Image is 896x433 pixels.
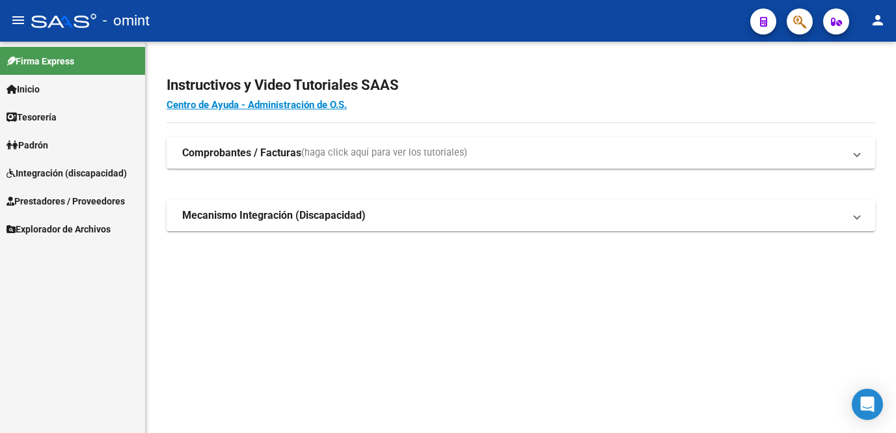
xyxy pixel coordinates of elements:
mat-icon: person [870,12,886,28]
span: Explorador de Archivos [7,222,111,236]
h2: Instructivos y Video Tutoriales SAAS [167,73,875,98]
span: Prestadores / Proveedores [7,194,125,208]
div: Open Intercom Messenger [852,389,883,420]
mat-icon: menu [10,12,26,28]
mat-expansion-panel-header: Mecanismo Integración (Discapacidad) [167,200,875,231]
mat-expansion-panel-header: Comprobantes / Facturas(haga click aquí para ver los tutoriales) [167,137,875,169]
span: (haga click aquí para ver los tutoriales) [301,146,467,160]
a: Centro de Ayuda - Administración de O.S. [167,99,347,111]
strong: Comprobantes / Facturas [182,146,301,160]
span: Firma Express [7,54,74,68]
span: Tesorería [7,110,57,124]
span: - omint [103,7,150,35]
span: Integración (discapacidad) [7,166,127,180]
span: Inicio [7,82,40,96]
strong: Mecanismo Integración (Discapacidad) [182,208,366,223]
span: Padrón [7,138,48,152]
